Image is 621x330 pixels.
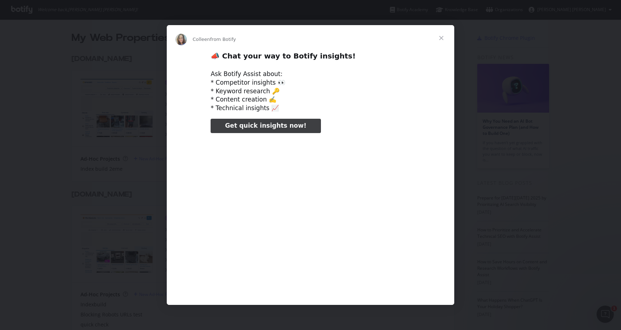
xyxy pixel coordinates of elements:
video: Play video [161,139,460,289]
a: Get quick insights now! [211,119,321,133]
span: Colleen [193,37,210,42]
span: Close [428,25,454,51]
span: from Botify [210,37,236,42]
span: Get quick insights now! [225,122,306,129]
h2: 📣 Chat your way to Botify insights! [211,51,410,65]
div: Ask Botify Assist about: * Competitor insights 👀 * Keyword research 🔑 * Content creation ✍️ * Tec... [211,70,410,113]
img: Profile image for Colleen [175,34,187,45]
